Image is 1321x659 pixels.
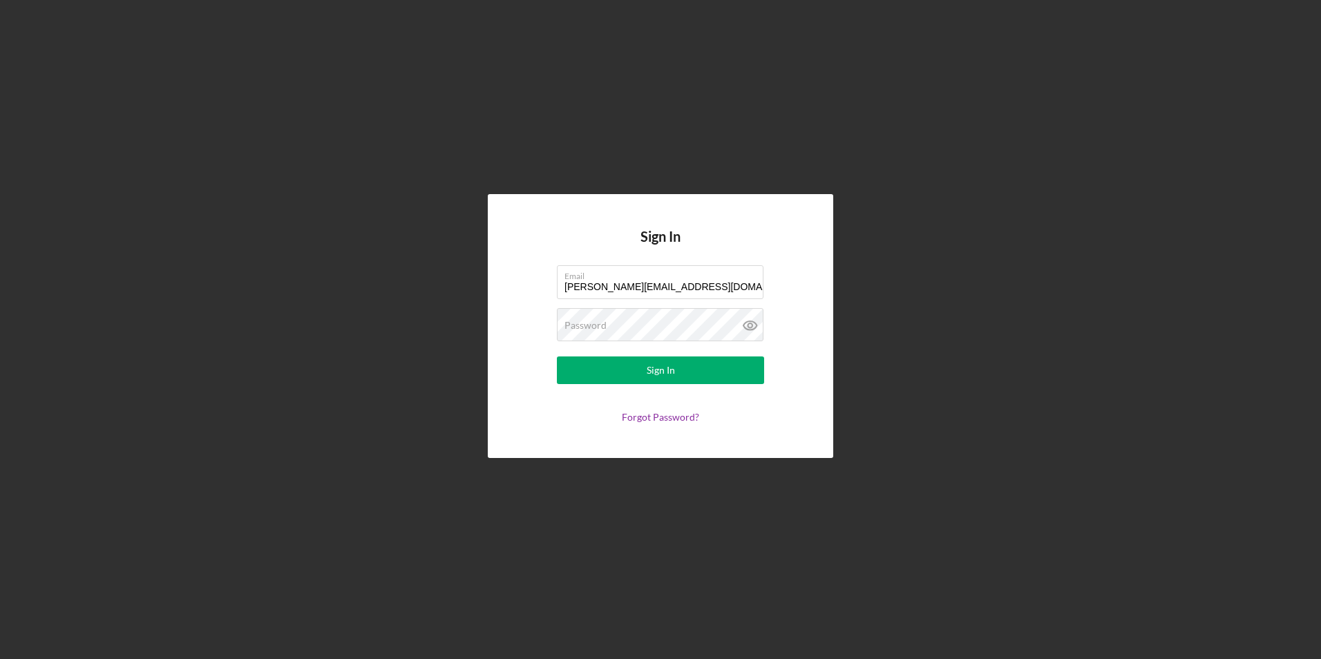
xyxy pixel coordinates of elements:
[640,229,681,265] h4: Sign In
[564,320,607,331] label: Password
[564,266,763,281] label: Email
[647,356,675,384] div: Sign In
[557,356,764,384] button: Sign In
[622,411,699,423] a: Forgot Password?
